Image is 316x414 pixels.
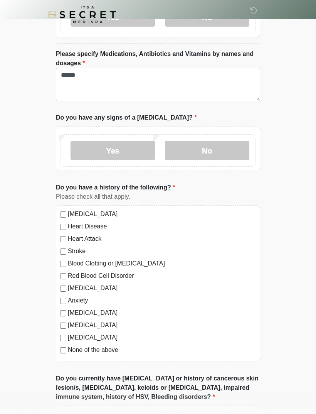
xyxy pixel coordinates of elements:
[68,321,256,330] label: [MEDICAL_DATA]
[60,236,66,242] input: Heart Attack
[68,333,256,342] label: [MEDICAL_DATA]
[60,224,66,230] input: Heart Disease
[56,49,260,68] label: Please specify Medications, Antibiotics and Vitamins by names and dosages
[68,259,256,268] label: Blood Clotting or [MEDICAL_DATA]
[68,222,256,231] label: Heart Disease
[68,247,256,256] label: Stroke
[68,271,256,281] label: Red Blood Cell Disorder
[68,210,256,219] label: [MEDICAL_DATA]
[60,286,66,292] input: [MEDICAL_DATA]
[56,374,260,402] label: Do you currently have [MEDICAL_DATA] or history of cancerous skin lesion/s, [MEDICAL_DATA], keloi...
[60,335,66,341] input: [MEDICAL_DATA]
[60,211,66,218] input: [MEDICAL_DATA]
[60,248,66,255] input: Stroke
[60,298,66,304] input: Anxiety
[60,310,66,316] input: [MEDICAL_DATA]
[48,6,116,23] img: It's A Secret Med Spa Logo
[56,183,175,192] label: Do you have a history of the following?
[56,192,260,201] div: Please check all that apply.
[68,296,256,305] label: Anxiety
[165,141,249,160] label: No
[68,234,256,243] label: Heart Attack
[68,284,256,293] label: [MEDICAL_DATA]
[60,273,66,279] input: Red Blood Cell Disorder
[60,261,66,267] input: Blood Clotting or [MEDICAL_DATA]
[56,113,197,122] label: Do you have any signs of a [MEDICAL_DATA]?
[68,345,256,355] label: None of the above
[68,308,256,318] label: [MEDICAL_DATA]
[71,141,155,160] label: Yes
[60,323,66,329] input: [MEDICAL_DATA]
[60,347,66,353] input: None of the above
